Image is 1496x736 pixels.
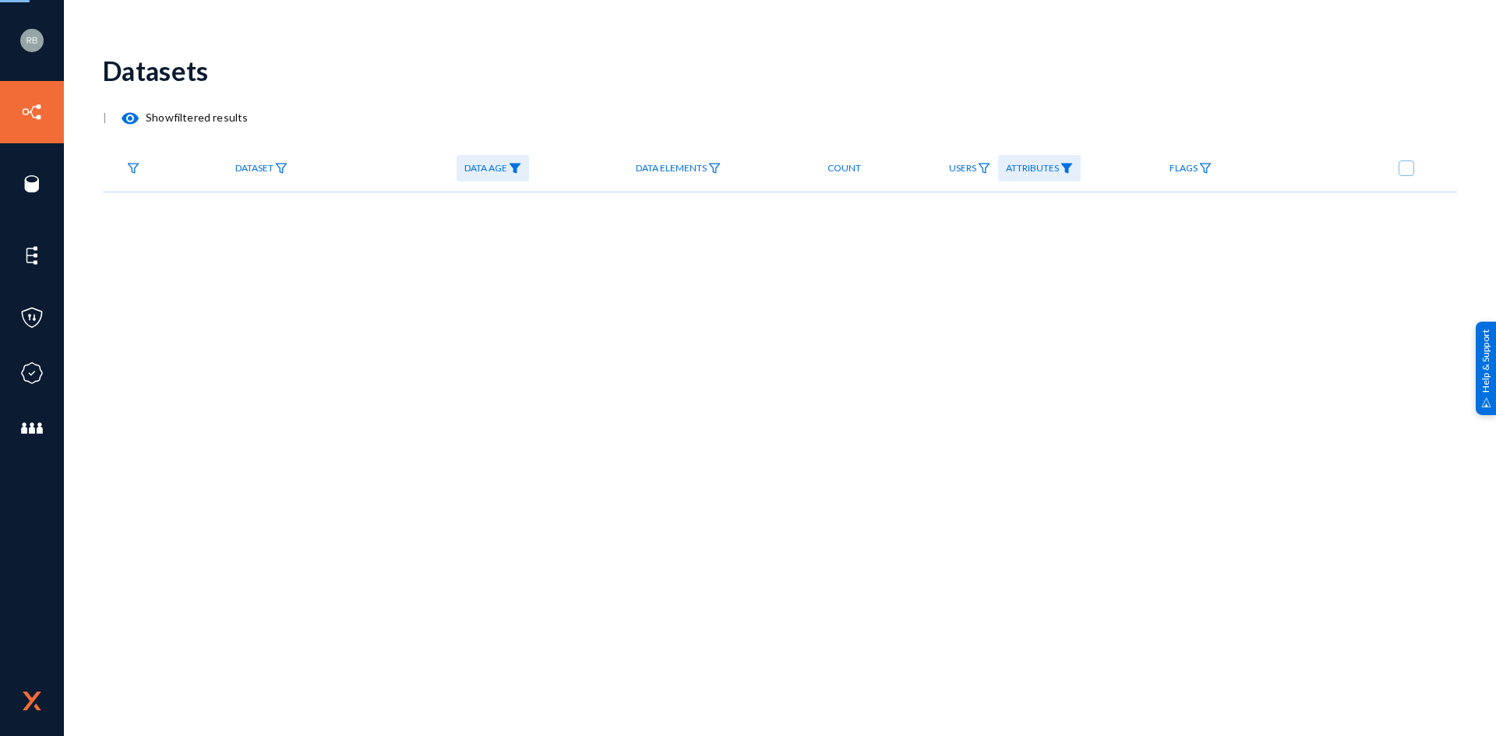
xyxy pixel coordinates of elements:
[1006,163,1059,174] span: Attributes
[20,172,44,195] img: icon-sources.svg
[1481,397,1491,407] img: help_support.svg
[628,155,729,182] a: Data Elements
[20,100,44,124] img: icon-inventory.svg
[275,163,288,174] img: icon-filter.svg
[1060,163,1073,174] img: icon-filter-filled.svg
[103,55,209,86] div: Datasets
[20,417,44,440] img: icon-members.svg
[708,163,721,174] img: icon-filter.svg
[20,244,44,267] img: icon-elements.svg
[1476,321,1496,414] div: Help & Support
[978,163,990,174] img: icon-filter.svg
[235,163,273,174] span: Dataset
[464,163,507,174] span: Data Age
[1162,155,1219,182] a: Flags
[228,155,295,182] a: Dataset
[457,155,529,182] a: Data Age
[827,163,861,174] span: Count
[20,306,44,329] img: icon-policies.svg
[998,155,1081,182] a: Attributes
[941,155,998,182] a: Users
[949,163,976,174] span: Users
[107,111,248,124] span: Show filtered results
[509,163,521,174] img: icon-filter-filled.svg
[636,163,707,174] span: Data Elements
[121,109,139,128] mat-icon: visibility
[1170,163,1198,174] span: Flags
[103,111,107,124] span: |
[1199,163,1212,174] img: icon-filter.svg
[20,361,44,385] img: icon-compliance.svg
[127,163,139,174] img: icon-filter.svg
[20,29,44,52] img: 6c706ac42652af194713f30ee36aa4a7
